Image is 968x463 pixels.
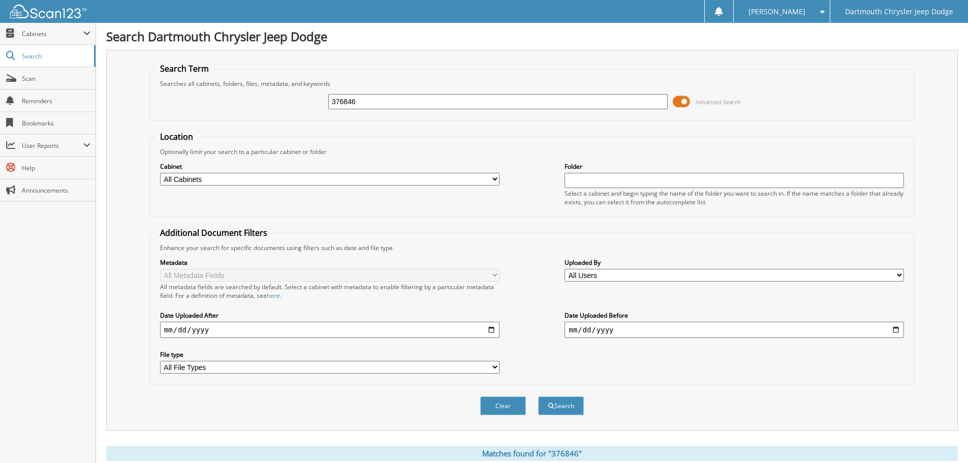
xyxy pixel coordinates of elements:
[10,5,86,18] img: scan123-logo-white.svg
[917,414,968,463] iframe: Chat Widget
[565,322,904,338] input: end
[160,162,499,171] label: Cabinet
[565,189,904,206] div: Select a cabinet and begin typing the name of the folder you want to search in. If the name match...
[160,258,499,267] label: Metadata
[845,9,953,15] span: Dartmouth Chrysler Jeep Dodge
[160,311,499,320] label: Date Uploaded After
[160,283,499,300] div: All metadata fields are searched by default. Select a cabinet with metadata to enable filtering b...
[22,164,90,172] span: Help
[748,9,805,15] span: [PERSON_NAME]
[155,131,198,142] legend: Location
[22,29,83,38] span: Cabinets
[22,52,89,60] span: Search
[22,97,90,105] span: Reminders
[155,63,214,74] legend: Search Term
[538,396,584,415] button: Search
[106,446,958,461] div: Matches found for "376846"
[565,311,904,320] label: Date Uploaded Before
[565,258,904,267] label: Uploaded By
[22,186,90,195] span: Announcements
[267,291,280,300] a: here
[22,119,90,128] span: Bookmarks
[565,162,904,171] label: Folder
[22,141,83,150] span: User Reports
[160,322,499,338] input: start
[106,28,958,45] h1: Search Dartmouth Chrysler Jeep Dodge
[155,79,909,88] div: Searches all cabinets, folders, files, metadata, and keywords
[22,74,90,83] span: Scan
[480,396,526,415] button: Clear
[696,98,741,106] span: Advanced Search
[155,147,909,156] div: Optionally limit your search to a particular cabinet or folder
[155,243,909,252] div: Enhance your search for specific documents using filters such as date and file type.
[160,350,499,359] label: File type
[155,227,272,238] legend: Additional Document Filters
